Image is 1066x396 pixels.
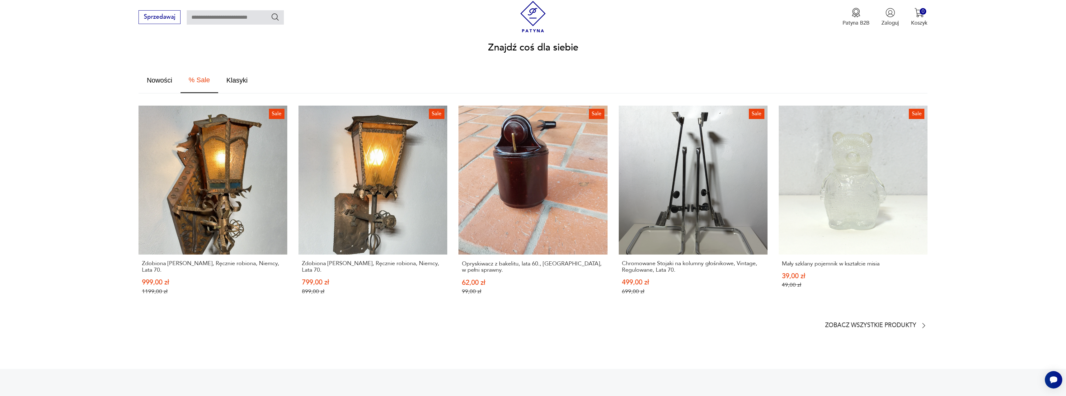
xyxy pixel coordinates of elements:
a: SaleZdobiona Miedziana Latarnia, Ręcznie robiona, Niemcy, Lata 70.Zdobiona [PERSON_NAME], Ręcznie... [298,106,447,309]
p: Chromowane Stojaki na kolumny głośnikowe, Vintage, Regulowane, Lata 70. [622,260,764,273]
p: Zdobiona [PERSON_NAME], Ręcznie robiona, Niemcy, Lata 70. [302,260,444,273]
button: 0Koszyk [911,8,927,26]
p: Zobacz wszystkie produkty [825,323,916,328]
button: Zaloguj [881,8,899,26]
button: Sprzedawaj [139,10,181,24]
a: Zobacz wszystkie produkty [825,322,927,329]
div: 0 [920,8,926,15]
p: Koszyk [911,19,927,26]
a: Ikona medaluPatyna B2B [843,8,870,26]
p: Patyna B2B [843,19,870,26]
p: Zaloguj [881,19,899,26]
p: 39,00 zł [782,273,924,279]
p: 699,00 zł [622,288,764,295]
p: 99,00 zł [462,288,604,295]
p: Mały szklany pojemnik w kształcie misia [782,261,924,267]
button: Patyna B2B [843,8,870,26]
button: Szukaj [271,12,280,21]
p: 62,00 zł [462,279,604,286]
span: % Sale [189,77,210,83]
a: SaleZdobiona Miedziana Latarnia, Ręcznie robiona, Niemcy, Lata 70.Zdobiona [PERSON_NAME], Ręcznie... [139,106,287,309]
p: 999,00 zł [142,279,284,286]
span: Nowości [147,77,172,84]
iframe: Smartsupp widget button [1045,371,1062,389]
a: SaleOpryskiwacz z bakelitu, lata 60., Niemcy, w pełni sprawny.Opryskiwacz z bakelitu, lata 60., [... [458,106,607,309]
p: 49,00 zł [782,282,924,288]
a: Sprzedawaj [139,15,181,20]
img: Ikona koszyka [914,8,924,17]
p: Opryskiwacz z bakelitu, lata 60., [GEOGRAPHIC_DATA], w pełni sprawny. [462,261,604,274]
a: SaleMały szklany pojemnik w kształcie misiaMały szklany pojemnik w kształcie misia39,00 zł49,00 zł [779,106,927,309]
p: 1199,00 zł [142,288,284,295]
p: 499,00 zł [622,279,764,286]
img: Patyna - sklep z meblami i dekoracjami vintage [517,1,549,32]
img: Ikona medalu [851,8,861,17]
p: 899,00 zł [302,288,444,295]
p: Zdobiona [PERSON_NAME], Ręcznie robiona, Niemcy, Lata 70. [142,260,284,273]
h2: Znajdź coś dla siebie [488,43,578,52]
img: Ikonka użytkownika [885,8,895,17]
span: Klasyki [226,77,247,84]
p: 799,00 zł [302,279,444,286]
a: SaleChromowane Stojaki na kolumny głośnikowe, Vintage, Regulowane, Lata 70.Chromowane Stojaki na ... [619,106,768,309]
